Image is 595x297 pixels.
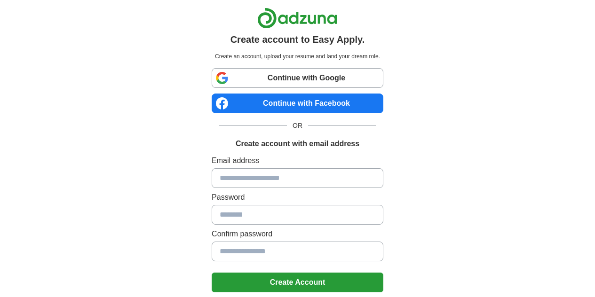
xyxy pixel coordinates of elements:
label: Password [212,192,383,203]
a: Continue with Google [212,68,383,88]
a: Continue with Facebook [212,94,383,113]
p: Create an account, upload your resume and land your dream role. [214,52,381,61]
h1: Create account to Easy Apply. [230,32,365,47]
label: Confirm password [212,228,383,240]
button: Create Account [212,273,383,292]
img: Adzuna logo [257,8,337,29]
span: OR [287,121,308,131]
h1: Create account with email address [236,138,359,149]
label: Email address [212,155,383,166]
